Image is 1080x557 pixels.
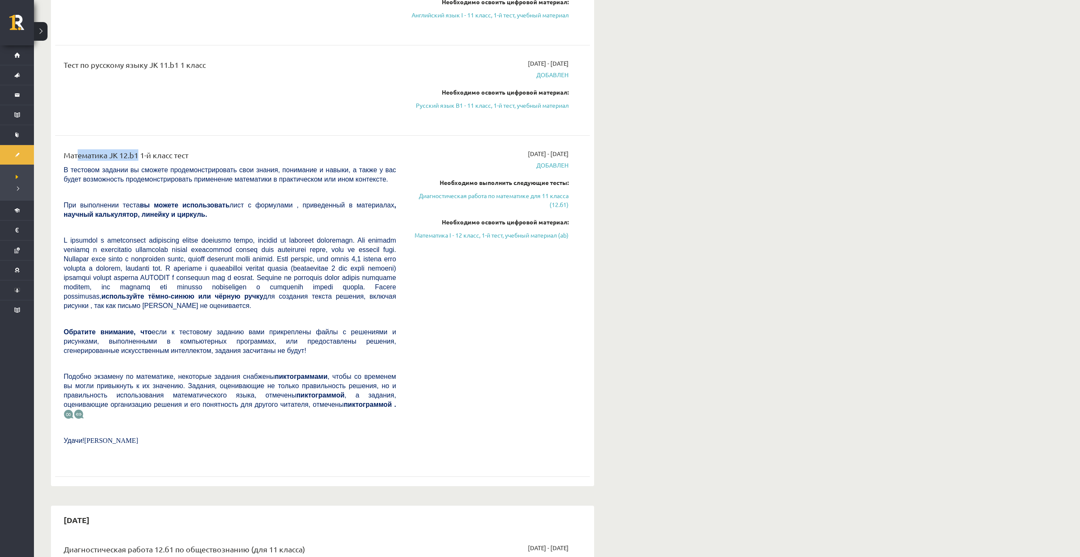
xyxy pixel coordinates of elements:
a: Диагностическая работа по математике для 11 класса (12.б1) [409,191,569,209]
font: При выполнении теста [64,202,140,209]
font: Добавлен [536,71,569,78]
font: Обратите внимание, что [64,328,152,336]
font: Английский язык I - 11 класс, 1-й тест, учебный материал [412,11,569,19]
font: Необходимо освоить цифровой материал: [442,88,569,96]
font: используйте [101,293,144,300]
font: вы можете использовать [140,202,230,209]
font: В тестовом задании вы сможете продемонстрировать свои знания, понимание и навыки, а также у вас б... [64,166,396,183]
font: Математика JK 12.b1 1-й класс тест [64,151,188,160]
font: пиктограммами [275,373,327,380]
font: Русский язык B1 - 11 класс, 1-й тест, учебный материал [416,101,569,109]
font: [PERSON_NAME] [84,437,138,444]
font: Подобно экзамену по математике, некоторые задания снабжены [64,373,275,380]
font: , научный калькулятор, линейку и циркуль. [64,202,396,218]
font: тёмно-синюю или чёрную ручку [148,293,263,300]
a: Русский язык B1 - 11 класс, 1-й тест, учебный материал [409,101,569,110]
font: , чтобы со временем вы могли привыкнуть к их значению. [64,373,396,389]
font: , а задания, оценивающие организацию решения и его понятность для другого читателя, отмечены [64,392,396,408]
font: Диагностическая работа по математике для 11 класса (12.б1) [419,192,569,208]
font: Задания, оценивающие не только правильность решения, но и правильность использования математическ... [64,382,396,399]
font: L ipsumdol s ametconsect adipiscing elitse doeiusmo tempo, incidid ut laboreet doloremagn. Ali en... [64,237,396,300]
a: Математика I - 12 класс, 1-й тест, учебный материал (ab) [409,231,569,240]
font: Математика I - 12 класс, 1-й тест, учебный материал (ab) [415,231,569,239]
font: лист с формулами , приведенный в материалах [230,202,394,209]
font: Удачи! [64,437,84,444]
a: Английский язык I - 11 класс, 1-й тест, учебный материал [409,11,569,20]
font: Необходимо освоить цифровой материал: [442,218,569,226]
font: [DATE] - [DATE] [528,150,569,157]
font: пиктограммой [296,392,344,399]
font: [DATE] [64,515,90,525]
img: JfuEzvunn4EvwAAAAASUVORK5CYII= [64,409,74,419]
font: пиктограммой . [344,401,396,408]
font: если к тестовому заданию вами прикреплены файлы с решениями и рисунками, выполненными в компьютер... [64,328,396,354]
a: Рижская 1-я средняя школа заочного обучения [9,15,34,36]
font: Добавлен [536,161,569,169]
font: [DATE] - [DATE] [528,544,569,551]
img: wKvN42sLe3LLwAAAABJRU5ErkJggg== [74,409,84,419]
font: Диагностическая работа 12.б1 по обществознанию (для 11 класса) [64,545,305,554]
font: [DATE] - [DATE] [528,59,569,67]
font: Тест по русскому языку JK 11.b1 1 класс [64,60,206,69]
font: Необходимо выполнить следующие тесты: [440,179,569,186]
